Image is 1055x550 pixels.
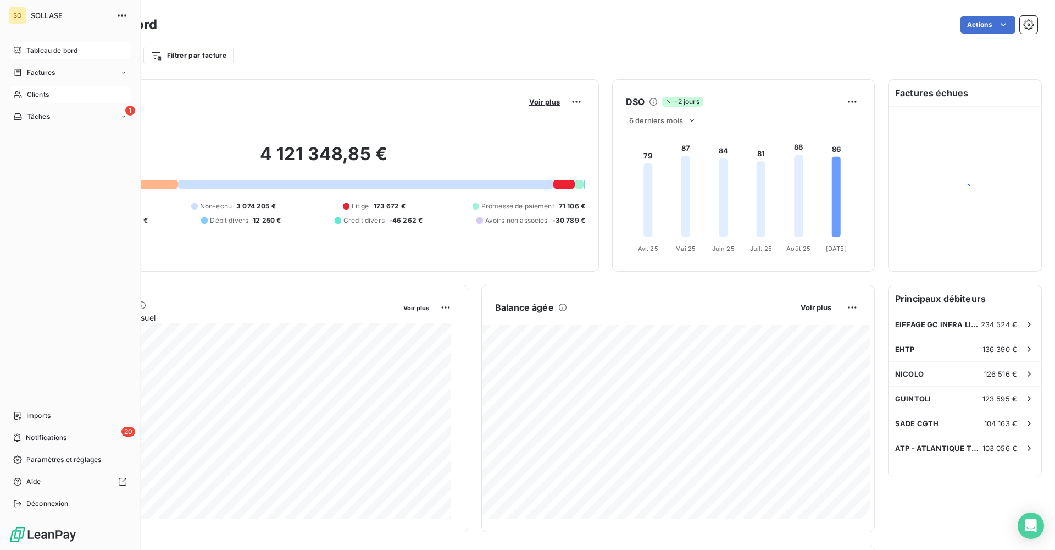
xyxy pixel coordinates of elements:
span: Tâches [27,112,50,122]
h6: Principaux débiteurs [889,285,1041,312]
span: ATP - ATLANTIQUE TRAVAUX PUBLICS [895,444,982,453]
span: Litige [352,201,369,211]
span: 20 [121,427,135,437]
span: SADE CGTH [895,419,939,428]
tspan: Juin 25 [712,245,735,252]
span: Voir plus [529,97,560,106]
h6: Factures échues [889,80,1041,106]
span: GUINTOLI [895,394,931,403]
button: Voir plus [797,302,835,312]
button: Voir plus [400,302,432,312]
span: EHTP [895,345,915,354]
span: Voir plus [801,303,831,312]
tspan: [DATE] [826,245,847,252]
div: Open Intercom Messenger [1018,513,1044,539]
span: 104 163 € [984,419,1017,428]
span: 103 056 € [982,444,1017,453]
span: EIFFAGE GC INFRA LINEAIRES [895,320,981,329]
span: NICOLO [895,370,924,378]
span: -46 262 € [389,216,423,226]
span: 6 derniers mois [629,116,683,125]
span: 12 250 € [253,216,281,226]
span: Imports [26,411,51,421]
a: Aide [9,473,131,491]
button: Voir plus [526,97,563,107]
span: Tableau de bord [26,46,77,56]
button: Actions [960,16,1015,34]
span: 173 672 € [374,201,406,211]
img: Logo LeanPay [9,526,77,543]
span: 126 516 € [984,370,1017,378]
span: Clients [27,90,49,100]
tspan: Avr. 25 [638,245,658,252]
div: SO [9,7,26,24]
span: -2 jours [662,97,702,107]
span: 123 595 € [982,394,1017,403]
tspan: Mai 25 [675,245,696,252]
span: Notifications [26,433,66,443]
span: Paramètres et réglages [26,455,101,465]
span: 136 390 € [982,345,1017,354]
span: Chiffre d'affaires mensuel [62,312,396,323]
span: 234 524 € [981,320,1017,329]
span: Aide [26,477,41,487]
h2: 4 121 348,85 € [62,143,585,176]
span: Déconnexion [26,499,69,509]
h6: DSO [626,95,645,108]
button: Filtrer par facture [143,47,234,64]
tspan: Juil. 25 [750,245,772,252]
span: Non-échu [200,201,232,211]
span: Débit divers [210,216,248,226]
h6: Balance âgée [495,301,554,314]
span: Promesse de paiement [481,201,554,211]
span: SOLLASE [31,11,110,20]
span: 3 074 205 € [236,201,276,211]
span: Voir plus [403,304,429,312]
span: Factures [27,68,55,78]
tspan: Août 25 [786,245,810,252]
span: -30 789 € [552,216,585,226]
span: Avoirs non associés [485,216,548,226]
span: Crédit divers [343,216,385,226]
span: 71 106 € [559,201,585,211]
span: 1 [125,106,135,116]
